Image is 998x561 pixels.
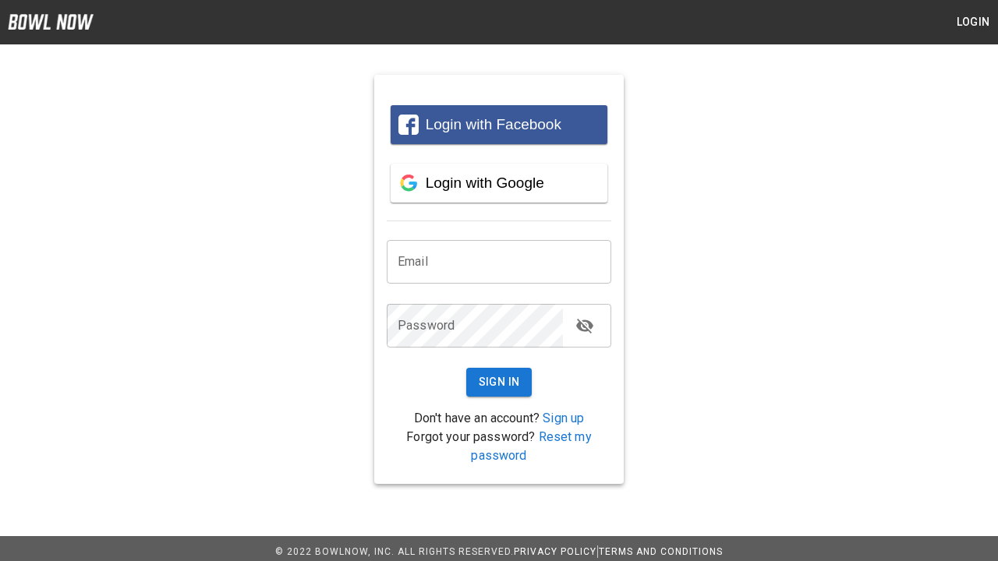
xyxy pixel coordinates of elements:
[391,105,607,144] button: Login with Facebook
[387,409,611,428] p: Don't have an account?
[8,14,94,30] img: logo
[426,116,561,132] span: Login with Facebook
[466,368,533,397] button: Sign In
[426,175,544,191] span: Login with Google
[391,164,607,203] button: Login with Google
[948,8,998,37] button: Login
[569,310,600,341] button: toggle password visibility
[543,411,584,425] a: Sign up
[599,546,723,557] a: Terms and Conditions
[514,546,596,557] a: Privacy Policy
[471,429,591,463] a: Reset my password
[275,546,514,557] span: © 2022 BowlNow, Inc. All Rights Reserved.
[387,428,611,465] p: Forgot your password?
